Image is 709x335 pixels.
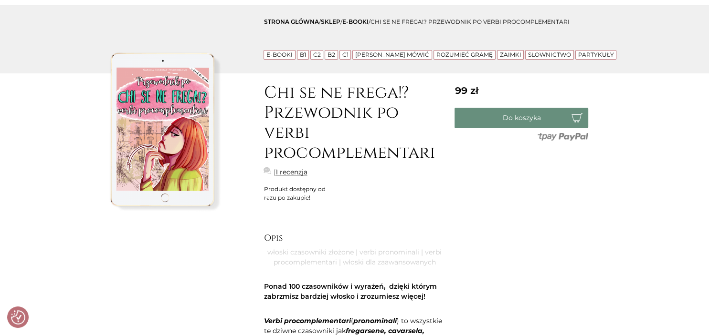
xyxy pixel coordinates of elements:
[353,316,396,325] em: pronominali
[264,185,336,202] div: Produkt dostępny od razu po zakupie!
[264,83,445,163] h1: Chi se ne frega!? Przewodnik po verbi procomplementari
[264,282,436,301] strong: Ponad 100 czasowników i wyrażeń, dzięki którym zabrzmisz bardziej włosko i zrozumiesz więcej!
[320,18,340,25] a: sklep
[264,233,445,244] h2: Opis
[528,51,571,58] a: Słownictwo
[355,51,429,58] a: [PERSON_NAME] mówić
[455,84,478,96] span: 99
[275,167,307,177] a: 1 recenzja
[370,18,569,25] span: Chi se ne frega!? Przewodnik po verbi procomplementari
[328,51,335,58] a: B2
[313,51,320,58] a: C2
[11,310,25,325] img: Revisit consent button
[11,310,25,325] button: Preferencje co do zgód
[436,51,493,58] a: Rozumieć gramę
[300,51,306,58] a: B1
[342,18,368,25] a: E-booki
[264,18,569,25] span: / / /
[266,51,293,58] a: E-booki
[264,18,318,25] a: Strona główna
[455,108,588,128] button: Do koszyka
[264,316,350,325] em: Verbi procomplementari
[578,51,614,58] a: Partykuły
[264,247,445,267] p: włoski czasowniki złożone | verbi pronominali | verbi procomplementari | włoski dla zaawansowanych
[342,51,349,58] a: C1
[499,51,521,58] a: Zaimki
